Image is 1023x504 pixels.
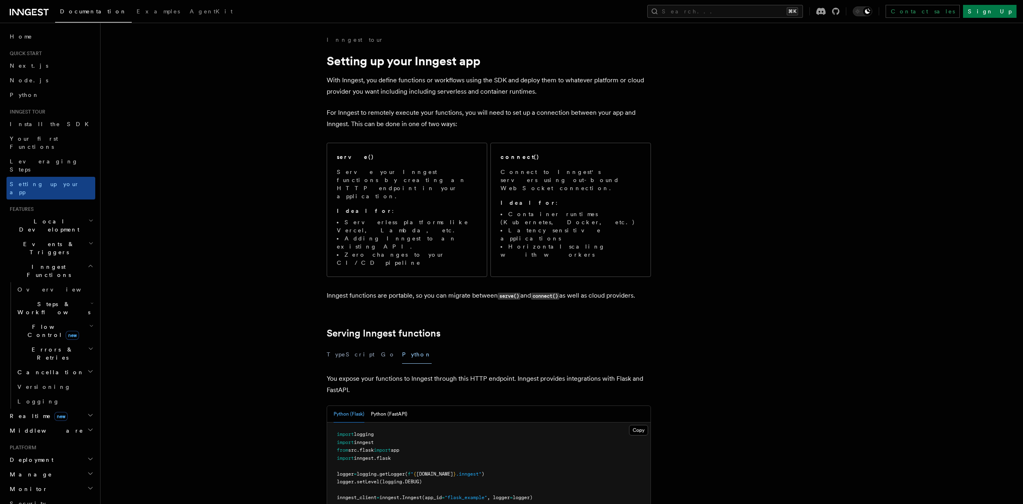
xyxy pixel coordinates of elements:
li: Zero changes to your CI/CD pipeline [337,251,477,267]
span: Features [6,206,34,212]
p: With Inngest, you define functions or workflows using the SDK and deploy them to whatever platfor... [327,75,651,97]
span: Inngest Functions [6,263,88,279]
span: logging [354,431,374,437]
span: new [66,331,79,340]
span: . [374,455,377,461]
span: import [337,455,354,461]
a: connect()Connect to Inngest's servers using out-bound WebSocket connection.Ideal for:Container ru... [490,143,651,277]
span: Inngest tour [6,109,45,115]
span: import [374,447,391,453]
li: Container runtimes (Kubernetes, Docker, etc.) [501,210,641,226]
span: Errors & Retries [14,345,88,362]
span: Manage [6,470,52,478]
button: Inngest Functions [6,260,95,282]
a: AgentKit [185,2,238,22]
span: Install the SDK [10,121,94,127]
h2: serve() [337,153,374,161]
span: = [510,495,513,500]
a: Node.js [6,73,95,88]
p: : [337,207,477,215]
span: Setting up your app [10,181,79,195]
span: import [337,431,354,437]
span: (app_id [422,495,442,500]
button: Errors & Retries [14,342,95,365]
span: inngest_client [337,495,377,500]
a: Install the SDK [6,117,95,131]
span: Deployment [6,456,54,464]
span: . [354,479,357,485]
button: Local Development [6,214,95,237]
a: Leveraging Steps [6,154,95,177]
a: Inngest tour [327,36,383,44]
span: , logger [487,495,510,500]
span: Realtime [6,412,68,420]
span: Inngest [402,495,422,500]
p: Inngest functions are portable, so you can migrate between and as well as cloud providers. [327,290,651,302]
li: Adding Inngest to an existing API. [337,234,477,251]
span: new [54,412,68,421]
span: import [337,440,354,445]
span: ( [405,471,408,477]
span: getLogger [379,471,405,477]
span: [DOMAIN_NAME] [416,471,453,477]
span: logging [357,471,377,477]
span: Node.js [10,77,48,84]
span: "flask_example" [445,495,487,500]
span: Events & Triggers [6,240,88,256]
span: } [453,471,456,477]
a: Logging [14,394,95,409]
button: Python (Flask) [334,406,364,423]
button: Middleware [6,423,95,438]
span: Documentation [60,8,127,15]
button: TypeScript [327,345,375,364]
span: inngest [379,495,399,500]
code: serve() [498,293,520,300]
p: Connect to Inngest's servers using out-bound WebSocket connection. [501,168,641,192]
span: Your first Functions [10,135,58,150]
span: = [377,495,379,500]
span: . [377,471,379,477]
a: Serving Inngest functions [327,328,441,339]
span: = [354,471,357,477]
button: Python (FastAPI) [371,406,407,423]
p: Serve your Inngest functions by creating an HTTP endpoint in your application. [337,168,477,200]
li: Latency sensitive applications [501,226,641,242]
h2: connect() [501,153,539,161]
span: Platform [6,444,36,451]
span: inngest [354,440,374,445]
a: Contact sales [886,5,960,18]
span: { [413,471,416,477]
span: " [411,471,413,477]
a: Versioning [14,380,95,394]
button: Manage [6,467,95,482]
span: from [337,447,348,453]
button: Flow Controlnew [14,320,95,342]
span: Leveraging Steps [10,158,78,173]
span: Middleware [6,427,83,435]
button: Realtimenew [6,409,95,423]
a: serve()Serve your Inngest functions by creating an HTTP endpoint in your application.Ideal for:Se... [327,143,487,277]
a: Your first Functions [6,131,95,154]
span: Local Development [6,217,88,234]
a: Overview [14,282,95,297]
span: flask [377,455,391,461]
span: app [391,447,399,453]
span: . [357,447,360,453]
button: Toggle dark mode [853,6,872,16]
span: Overview [17,286,101,293]
a: Next.js [6,58,95,73]
button: Go [381,345,396,364]
a: Python [6,88,95,102]
span: Logging [17,398,60,405]
span: Versioning [17,384,71,390]
p: : [501,199,641,207]
p: For Inngest to remotely execute your functions, you will need to set up a connection between your... [327,107,651,130]
span: Python [10,92,39,98]
button: Deployment [6,453,95,467]
button: Python [402,345,432,364]
strong: Ideal for [337,208,392,214]
span: .inngest" [456,471,482,477]
span: logger [337,479,354,485]
span: . [399,495,402,500]
li: Serverless platforms like Vercel, Lambda, etc. [337,218,477,234]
